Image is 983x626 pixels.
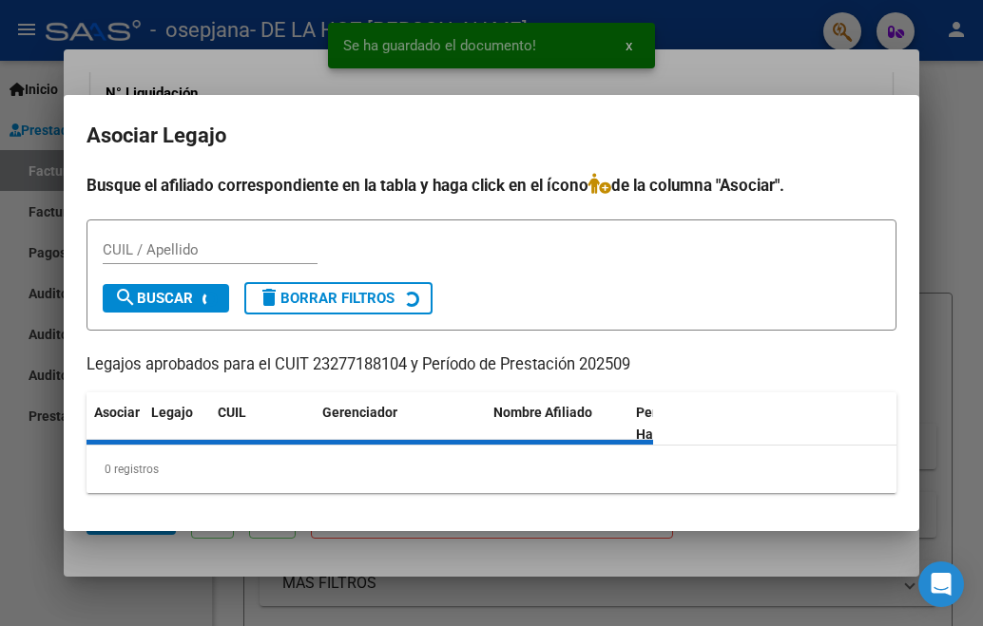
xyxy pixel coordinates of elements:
mat-icon: search [114,286,137,309]
span: Nombre Afiliado [493,405,592,420]
div: 0 registros [87,446,896,493]
h4: Busque el afiliado correspondiente en la tabla y haga click en el ícono de la columna "Asociar". [87,173,896,198]
span: Gerenciador [322,405,397,420]
span: Asociar [94,405,140,420]
datatable-header-cell: CUIL [210,392,315,455]
span: Periodo Habilitado [636,405,700,442]
h2: Asociar Legajo [87,118,896,154]
span: CUIL [218,405,246,420]
p: Legajos aprobados para el CUIT 23277188104 y Período de Prestación 202509 [87,353,896,377]
span: Borrar Filtros [258,290,395,307]
span: Buscar [114,290,193,307]
mat-icon: delete [258,286,280,309]
datatable-header-cell: Nombre Afiliado [486,392,628,455]
datatable-header-cell: Gerenciador [315,392,486,455]
span: Legajo [151,405,193,420]
button: Buscar [103,284,229,313]
datatable-header-cell: Periodo Habilitado [628,392,757,455]
datatable-header-cell: Legajo [144,392,210,455]
button: Borrar Filtros [244,282,433,314]
datatable-header-cell: Asociar [87,392,144,455]
div: Open Intercom Messenger [918,561,964,607]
